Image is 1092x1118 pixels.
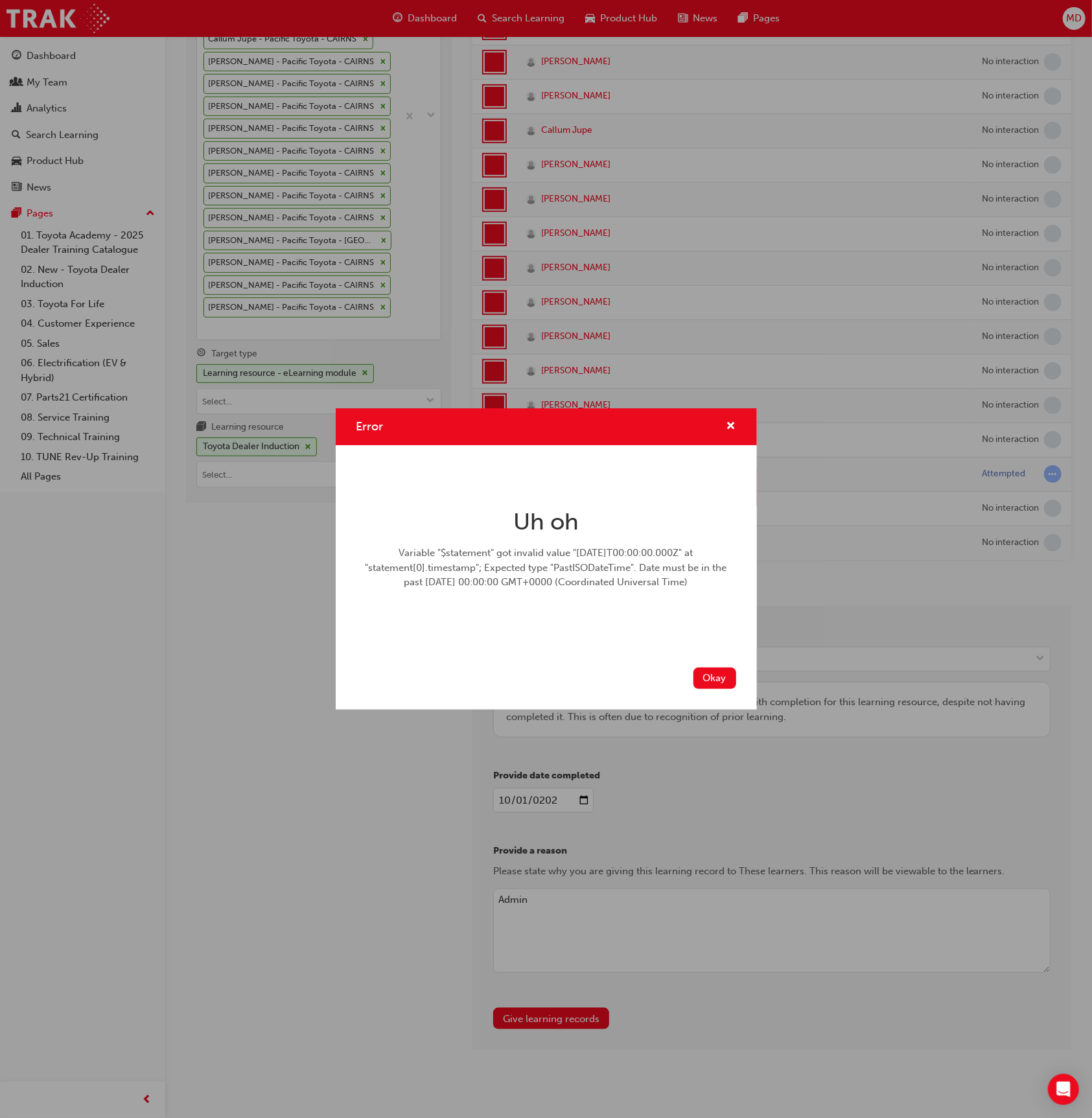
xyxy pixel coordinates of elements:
h1: Uh oh [362,507,731,536]
div: Error [336,408,757,710]
div: Variable "$statement" got invalid value "[DATE]T00:00:00.000Z" at "statement[0].timestamp"; Expec... [362,546,731,590]
span: Error [356,419,384,434]
button: cross-icon [726,419,736,435]
div: Open Intercom Messenger [1048,1074,1079,1105]
span: cross-icon [726,421,736,433]
button: Okay [693,668,736,689]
